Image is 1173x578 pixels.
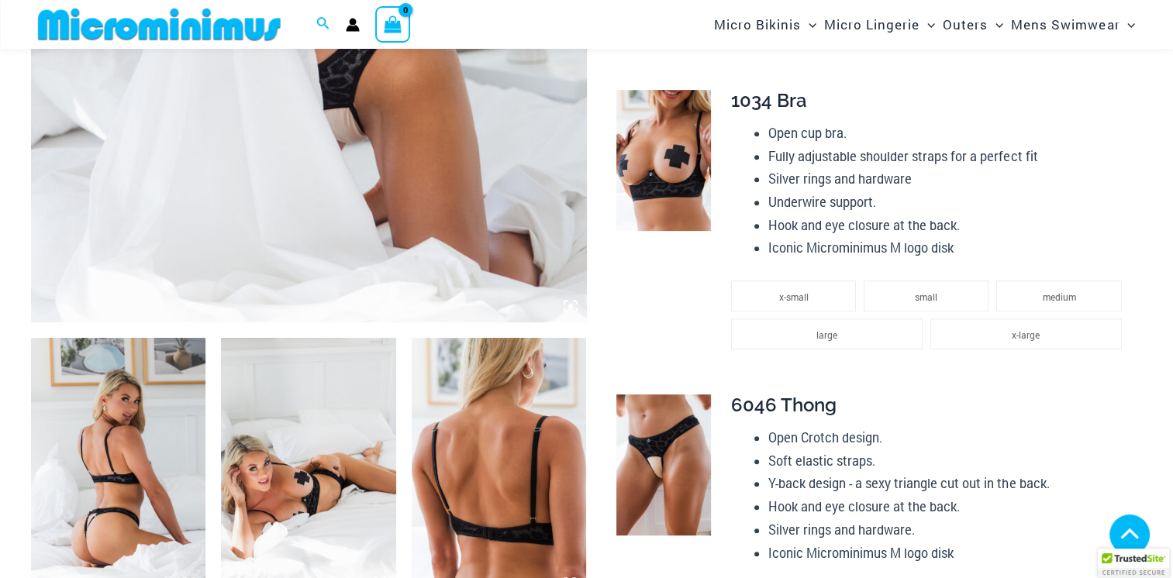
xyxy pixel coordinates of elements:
[768,449,1129,473] li: Soft elastic straps.
[919,5,935,44] span: Menu Toggle
[768,122,1129,145] li: Open cup bra.
[731,89,807,112] span: 1034 Bra
[943,5,988,44] span: Outers
[988,5,1003,44] span: Menu Toggle
[1120,5,1135,44] span: Menu Toggle
[768,426,1129,449] li: Open Crotch design.
[731,394,837,416] span: 6046 Thong
[820,5,939,44] a: Micro LingerieMenu ToggleMenu Toggle
[616,394,710,535] img: Nights Fall Silver Leopard 6046 Thong
[714,5,801,44] span: Micro Bikinis
[816,329,837,341] span: large
[915,291,937,303] span: small
[616,90,710,231] img: Nights Fall Silver Leopard 1036 Bra
[346,18,360,32] a: Account icon link
[939,5,1007,44] a: OutersMenu ToggleMenu Toggle
[1098,549,1169,578] div: TrustedSite Certified
[801,5,816,44] span: Menu Toggle
[708,2,1142,46] nav: Site Navigation
[731,280,856,311] li: x-small
[864,280,988,311] li: small
[930,318,1122,349] li: x-large
[996,280,1121,311] li: medium
[375,6,411,42] a: View Shopping Cart, empty
[1007,5,1139,44] a: Mens SwimwearMenu ToggleMenu Toggle
[768,472,1129,495] li: Y-back design - a sexy triangle cut out in the back.
[768,191,1129,214] li: Underwire support.
[32,7,287,42] img: MM SHOP LOGO FLAT
[768,518,1129,542] li: Silver rings and hardware.
[1012,329,1040,341] span: x-large
[824,5,919,44] span: Micro Lingerie
[768,495,1129,518] li: Hook and eye closure at the back.
[1011,5,1120,44] span: Mens Swimwear
[768,167,1129,191] li: Silver rings and hardware
[768,145,1129,168] li: Fully adjustable shoulder straps for a perfect fit
[710,5,820,44] a: Micro BikinisMenu ToggleMenu Toggle
[1043,291,1076,303] span: medium
[768,542,1129,565] li: Iconic Microminimus M logo disk
[316,15,330,35] a: Search icon link
[731,318,923,349] li: large
[768,236,1129,260] li: Iconic Microminimus M logo disk
[778,291,808,303] span: x-small
[768,214,1129,237] li: Hook and eye closure at the back.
